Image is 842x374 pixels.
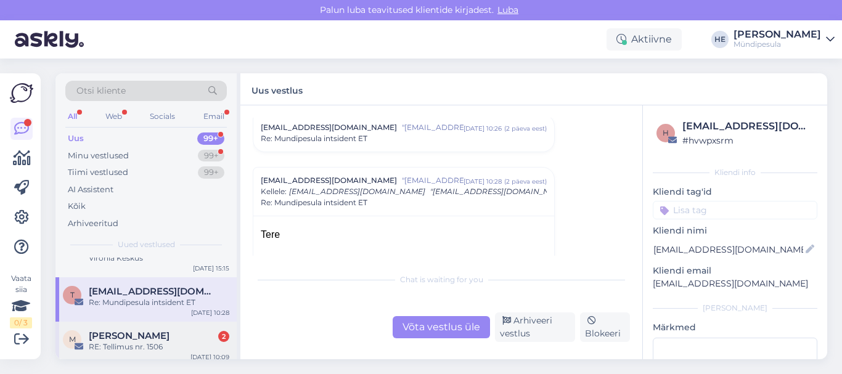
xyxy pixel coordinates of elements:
div: [PERSON_NAME] [734,30,821,39]
div: 99+ [197,132,224,145]
div: Email [201,108,227,124]
span: "[EMAIL_ADDRESS][DOMAIN_NAME]" [402,122,464,133]
div: Socials [147,108,178,124]
div: [PERSON_NAME] [653,303,817,314]
div: Chat is waiting for you [253,274,630,285]
span: [EMAIL_ADDRESS][DOMAIN_NAME] [289,187,425,196]
span: Kellele : [261,187,287,196]
div: [DATE] 10:28 [191,308,229,317]
div: 99+ [198,166,224,179]
span: Monika Sild [89,330,170,341]
p: Kliendi tag'id [653,185,817,198]
span: h [663,128,669,137]
span: tugi@myndipesula.eu [89,286,217,297]
div: Re: Mundipesula intsident ET [89,297,229,308]
span: Luba [494,4,522,15]
div: HE [711,31,729,48]
span: "[EMAIL_ADDRESS][DOMAIN_NAME]" [430,187,571,196]
span: [EMAIL_ADDRESS][DOMAIN_NAME] [261,122,397,133]
div: 99+ [198,150,224,162]
span: t [70,290,75,299]
div: Web [103,108,125,124]
div: [DATE] 10:26 [464,124,502,133]
span: Re: Mundipesula intsident ET [261,133,367,144]
p: [EMAIL_ADDRESS][DOMAIN_NAME] [653,277,817,290]
div: Mündipesula [734,39,821,49]
span: Otsi kliente [76,84,126,97]
div: Vaata siia [10,273,32,328]
div: Kõik [68,200,86,213]
span: Re: Mundipesula intsident ET [261,197,367,208]
div: [DATE] 10:09 [190,352,229,362]
div: Uus [68,132,84,145]
img: Askly Logo [10,83,33,103]
span: M [69,335,76,344]
div: All [65,108,80,124]
div: ( 2 päeva eest ) [504,177,547,186]
div: Tiimi vestlused [68,166,128,179]
div: Arhiveeritud [68,217,118,230]
div: Aktiivne [607,28,682,51]
div: ( 2 päeva eest ) [504,124,547,133]
div: RE: Tellimus nr. 1506 [89,341,229,352]
div: 0 / 3 [10,317,32,328]
a: [PERSON_NAME]Mündipesula [734,30,835,49]
input: Lisa tag [653,201,817,219]
div: Kliendi info [653,167,817,178]
div: [EMAIL_ADDRESS][DOMAIN_NAME] [682,119,814,134]
div: Tere [261,227,547,242]
div: Arhiveeri vestlus [495,312,575,342]
div: # hvwpxsrm [682,134,814,147]
div: [DATE] 15:15 [193,264,229,273]
span: Uued vestlused [118,239,175,250]
div: Minu vestlused [68,150,129,162]
label: Uus vestlus [251,81,303,97]
div: Blokeeri [580,312,630,342]
input: Lisa nimi [653,243,803,256]
div: [DATE] 10:28 [464,177,502,186]
span: "[EMAIL_ADDRESS][DOMAIN_NAME]" [402,175,464,186]
span: [EMAIL_ADDRESS][DOMAIN_NAME] [261,175,397,186]
div: [DEMOGRAPHIC_DATA] taotlus jõudis meieni ning on võetud läbivaatamiseks. Saatke palun pangatehing... [261,254,547,298]
div: Võta vestlus üle [393,316,490,338]
p: Kliendi email [653,264,817,277]
div: 2 [218,331,229,342]
div: AI Assistent [68,184,113,196]
p: Märkmed [653,321,817,334]
p: Kliendi nimi [653,224,817,237]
